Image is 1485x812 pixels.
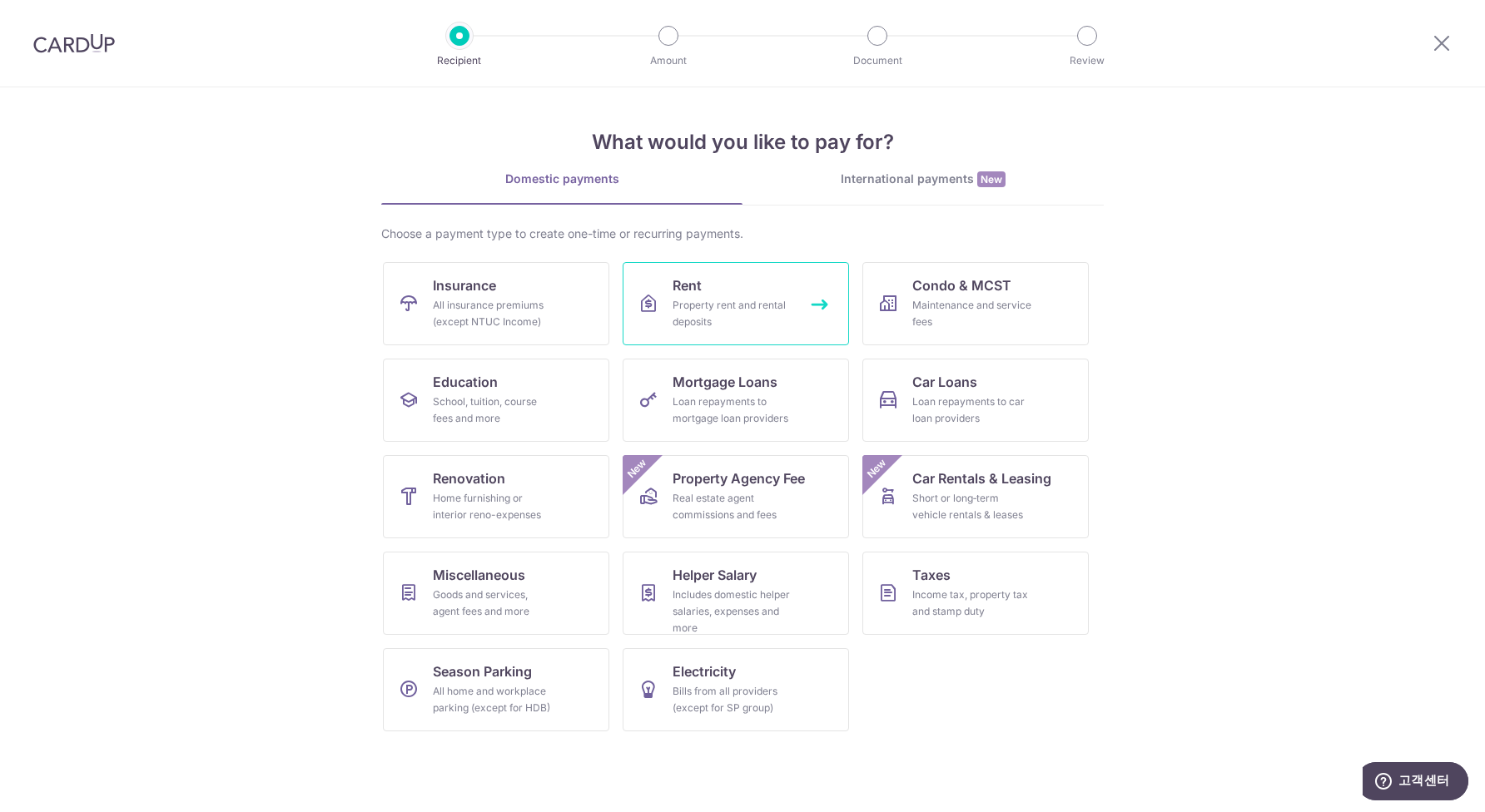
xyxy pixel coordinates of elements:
[673,468,805,488] span: Property Agency Fee
[863,455,891,483] span: New
[623,262,849,345] a: RentProperty rent and rental deposits
[673,683,792,716] div: Bills from all providers (except for SP group)
[862,455,1089,538] a: Car Rentals & LeasingShort or long‑term vehicle rentals & leasesNew
[912,490,1032,523] div: Short or long‑term vehicle rentals & leases
[36,11,87,27] span: 고객센터
[33,33,115,53] img: CardUp
[742,171,1104,188] div: International payments
[433,468,505,488] span: Renovation
[433,297,553,330] div: All insurance premiums (except NTUC Income)
[1363,762,1468,804] iframe: 자세한 정보를 찾을 수 있는 위젯을 엽니다.
[912,275,1011,295] span: Condo & MCST
[673,565,757,585] span: Helper Salary
[398,52,521,69] p: Recipient
[912,394,1032,427] div: Loan repayments to car loan providers
[433,683,553,716] div: All home and workplace parking (except for HDB)
[381,171,742,187] div: Domestic payments
[381,225,1104,242] div: Choose a payment type to create one-time or recurring payments.
[912,372,977,392] span: Car Loans
[673,587,792,636] div: Includes domestic helper salaries, expenses and more
[673,297,792,330] div: Property rent and rental deposits
[673,490,792,523] div: Real estate agent commissions and fees
[433,587,553,620] div: Goods and services, agent fees and more
[433,490,553,523] div: Home furnishing or interior reno-expenses
[433,661,532,681] span: Season Parking
[381,127,1104,157] h4: What would you like to pay for?
[862,552,1089,635] a: TaxesIncome tax, property tax and stamp duty
[623,455,849,538] a: Property Agency FeeReal estate agent commissions and feesNew
[433,565,525,585] span: Miscellaneous
[673,275,702,295] span: Rent
[816,52,939,69] p: Document
[383,648,609,731] a: Season ParkingAll home and workplace parking (except for HDB)
[433,394,553,427] div: School, tuition, course fees and more
[623,455,651,483] span: New
[623,552,849,635] a: Helper SalaryIncludes domestic helper salaries, expenses and more
[623,359,849,442] a: Mortgage LoansLoan repayments to mortgage loan providers
[607,52,730,69] p: Amount
[673,661,736,681] span: Electricity
[383,262,609,345] a: InsuranceAll insurance premiums (except NTUC Income)
[862,262,1089,345] a: Condo & MCSTMaintenance and service fees
[862,359,1089,442] a: Car LoansLoan repayments to car loan providers
[383,455,609,538] a: RenovationHome furnishing or interior reno-expenses
[433,275,496,295] span: Insurance
[912,565,951,585] span: Taxes
[912,297,1032,330] div: Maintenance and service fees
[977,171,1006,187] span: New
[383,359,609,442] a: EducationSchool, tuition, course fees and more
[383,552,609,635] a: MiscellaneousGoods and services, agent fees and more
[912,587,1032,620] div: Income tax, property tax and stamp duty
[623,648,849,731] a: ElectricityBills from all providers (except for SP group)
[673,372,777,392] span: Mortgage Loans
[433,372,498,392] span: Education
[673,394,792,427] div: Loan repayments to mortgage loan providers
[912,468,1051,488] span: Car Rentals & Leasing
[1026,52,1149,69] p: Review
